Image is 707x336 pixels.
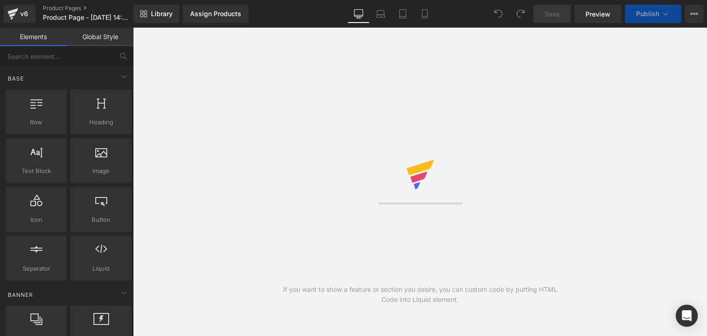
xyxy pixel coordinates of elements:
a: New Library [133,5,179,23]
span: Product Page - [DATE] 14:42:19 [43,14,131,21]
button: Undo [489,5,508,23]
a: Global Style [67,28,133,46]
div: If you want to show a feature or section you desire, you can custom code by putting HTML Code int... [277,284,564,305]
span: Base [7,74,25,83]
a: Tablet [392,5,414,23]
span: Library [151,10,173,18]
span: Preview [585,9,610,19]
span: Banner [7,290,34,299]
span: Liquid [73,264,129,273]
button: Redo [511,5,530,23]
a: Desktop [348,5,370,23]
span: Image [73,166,129,176]
span: Heading [73,117,129,127]
span: Icon [8,215,64,225]
div: v6 [18,8,30,20]
span: Publish [636,10,659,17]
a: Mobile [414,5,436,23]
span: Separator [8,264,64,273]
span: Save [545,9,560,19]
div: Assign Products [190,10,241,17]
a: Laptop [370,5,392,23]
a: Product Pages [43,5,149,12]
button: More [685,5,703,23]
a: v6 [4,5,35,23]
div: Open Intercom Messenger [676,305,698,327]
a: Preview [574,5,621,23]
span: Text Block [8,166,64,176]
button: Publish [625,5,681,23]
span: Row [8,117,64,127]
span: Button [73,215,129,225]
